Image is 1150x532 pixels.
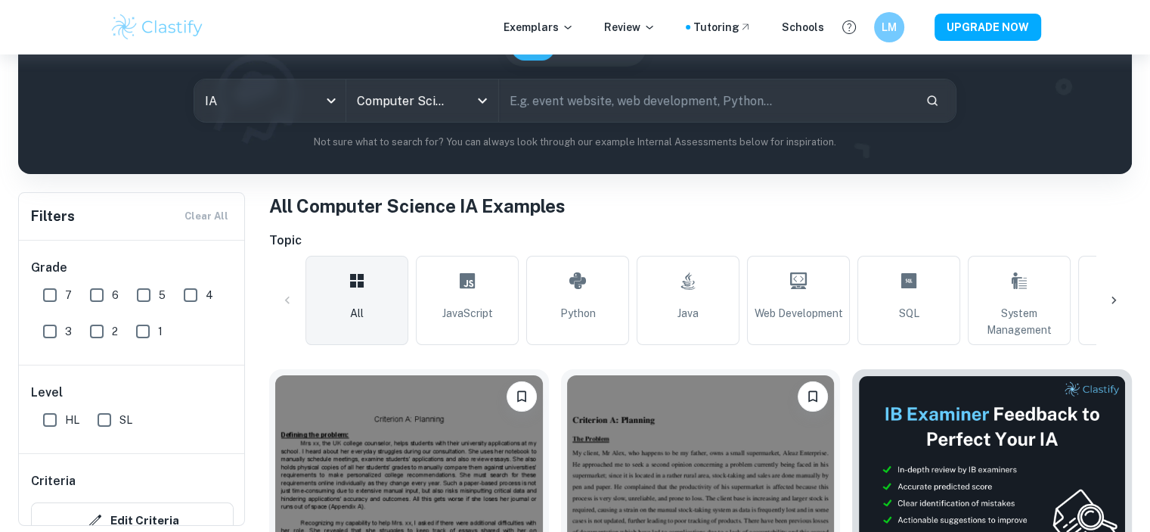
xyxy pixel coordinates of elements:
[919,88,945,114] button: Search
[499,79,913,122] input: E.g. event website, web development, Python...
[31,206,75,227] h6: Filters
[677,305,699,322] span: Java
[30,135,1120,150] p: Not sure what to search for? You can always look through our example Internal Assessments below f...
[206,287,213,303] span: 4
[112,323,118,340] span: 2
[782,19,824,36] a: Schools
[269,192,1132,219] h1: All Computer Science IA Examples
[65,323,72,340] span: 3
[880,19,897,36] h6: LM
[874,12,904,42] button: LM
[472,90,493,111] button: Open
[604,19,656,36] p: Review
[442,305,493,322] span: JavaScript
[31,384,234,402] h6: Level
[935,14,1041,41] button: UPGRADE NOW
[350,305,364,322] span: All
[159,287,166,303] span: 5
[899,305,919,322] span: SQL
[194,79,346,122] div: IA
[110,12,206,42] img: Clastify logo
[112,287,119,303] span: 6
[560,305,596,322] span: Python
[31,259,234,277] h6: Grade
[836,14,862,40] button: Help and Feedback
[798,381,828,412] button: Bookmark
[119,412,132,428] span: SL
[975,305,1064,338] span: System Management
[507,381,537,412] button: Bookmark
[31,472,76,490] h6: Criteria
[158,323,163,340] span: 1
[65,412,79,428] span: HL
[504,19,574,36] p: Exemplars
[65,287,72,303] span: 7
[693,19,752,36] a: Tutoring
[755,305,843,322] span: Web Development
[269,232,1132,250] h6: Topic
